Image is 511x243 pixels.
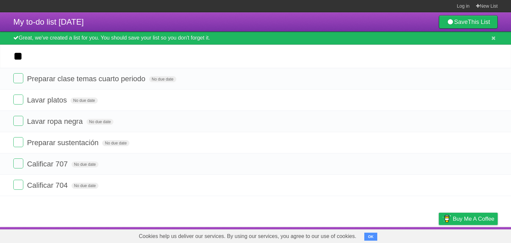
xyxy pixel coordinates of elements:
span: Preparar sustentación [27,138,100,147]
label: Done [13,180,23,190]
span: No due date [149,76,176,82]
span: No due date [72,183,98,189]
a: Terms [408,229,422,241]
span: Preparar clase temas cuarto periodo [27,75,147,83]
b: This List [468,19,490,25]
a: SaveThis List [439,15,498,29]
span: No due date [71,98,97,104]
a: Developers [372,229,399,241]
span: Lavar ropa negra [27,117,85,125]
img: Buy me a coffee [442,213,451,224]
span: No due date [72,161,98,167]
label: Done [13,158,23,168]
a: Privacy [430,229,447,241]
label: Done [13,95,23,105]
label: Done [13,137,23,147]
a: Suggest a feature [456,229,498,241]
button: OK [364,233,377,241]
span: No due date [86,119,113,125]
span: My to-do list [DATE] [13,17,84,26]
a: Buy me a coffee [439,213,498,225]
span: Calificar 704 [27,181,69,189]
span: No due date [102,140,129,146]
span: Cookies help us deliver our services. By using our services, you agree to our use of cookies. [132,230,363,243]
label: Done [13,116,23,126]
a: About [350,229,364,241]
span: Lavar platos [27,96,69,104]
span: Buy me a coffee [453,213,494,225]
label: Done [13,73,23,83]
span: Calificar 707 [27,160,69,168]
